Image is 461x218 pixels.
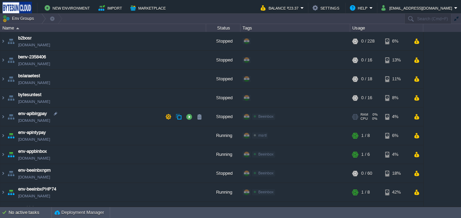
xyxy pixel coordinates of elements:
[206,32,240,50] div: Stopped
[6,126,16,145] img: AMDAwAAAACH5BAEAAAAALAAAAAABAAEAAAICRAEAOw==
[258,190,274,194] span: Beeinbox
[2,2,32,14] img: Bytesun Cloud
[206,70,240,88] div: Stopped
[0,126,6,145] img: AMDAwAAAACH5BAEAAAAALAAAAAABAAEAAAICRAEAOw==
[18,174,50,181] a: [DOMAIN_NAME]
[258,114,274,118] span: Beeinbox
[0,70,6,88] img: AMDAwAAAACH5BAEAAAAALAAAAAABAAEAAAICRAEAOw==
[206,126,240,145] div: Running
[361,51,372,69] div: 0 / 16
[206,24,240,32] div: Status
[18,167,51,174] a: env-beeinbxnpm
[6,51,16,69] img: AMDAwAAAACH5BAEAAAAALAAAAAABAAEAAAICRAEAOw==
[0,51,6,69] img: AMDAwAAAACH5BAEAAAAALAAAAAABAAEAAAICRAEAOw==
[371,113,378,117] span: 0%
[18,148,47,155] a: env-appbinbox
[18,91,42,98] a: bytesuntest
[6,107,16,126] img: AMDAwAAAACH5BAEAAAAALAAAAAABAAEAAAICRAEAOw==
[361,32,375,50] div: 0 / 228
[261,4,300,12] button: Balance ₹23.37
[361,70,372,88] div: 0 / 18
[361,164,372,183] div: 0 / 60
[0,89,6,107] img: AMDAwAAAACH5BAEAAAAALAAAAAABAAEAAAICRAEAOw==
[241,24,350,32] div: Tags
[18,79,50,86] a: [DOMAIN_NAME]
[370,117,377,121] span: 0%
[206,145,240,164] div: Running
[0,107,6,126] img: AMDAwAAAACH5BAEAAAAALAAAAAABAAEAAAICRAEAOw==
[18,129,46,136] a: env-apintypay
[16,27,19,29] img: AMDAwAAAACH5BAEAAAAALAAAAAABAAEAAAICRAEAOw==
[6,145,16,164] img: AMDAwAAAACH5BAEAAAAALAAAAAABAAEAAAICRAEAOw==
[381,4,454,12] button: [EMAIL_ADDRESS][DOMAIN_NAME]
[385,183,407,202] div: 42%
[18,98,50,105] a: [DOMAIN_NAME]
[0,164,6,183] img: AMDAwAAAACH5BAEAAAAALAAAAAABAAEAAAICRAEAOw==
[385,70,407,88] div: 11%
[385,32,407,50] div: 6%
[18,193,50,199] a: [DOMAIN_NAME]
[55,209,104,216] button: Deployment Manager
[18,110,47,117] a: env-apibirgpay
[6,183,16,202] img: AMDAwAAAACH5BAEAAAAALAAAAAABAAEAAAICRAEAOw==
[360,113,368,117] span: RAM
[350,4,369,12] button: Help
[206,89,240,107] div: Stopped
[0,32,6,50] img: AMDAwAAAACH5BAEAAAAALAAAAAABAAEAAAICRAEAOw==
[18,35,32,42] a: b2bosr
[385,145,407,164] div: 4%
[206,183,240,202] div: Running
[206,164,240,183] div: Stopped
[0,183,6,202] img: AMDAwAAAACH5BAEAAAAALAAAAAABAAEAAAICRAEAOw==
[18,186,56,193] a: env-beeinbxPHP74
[18,205,40,211] a: env-binbox
[130,4,168,12] button: Marketplace
[258,152,274,156] span: Beeinbox
[385,164,407,183] div: 18%
[361,89,372,107] div: 0 / 16
[361,126,370,145] div: 1 / 8
[6,164,16,183] img: AMDAwAAAACH5BAEAAAAALAAAAAABAAEAAAICRAEAOw==
[9,207,51,218] div: No active tasks
[385,51,407,69] div: 13%
[18,60,50,67] a: [DOMAIN_NAME]
[45,4,92,12] button: New Environment
[1,24,206,32] div: Name
[18,117,50,124] a: [DOMAIN_NAME]
[361,145,370,164] div: 1 / 6
[0,145,6,164] img: AMDAwAAAACH5BAEAAAAALAAAAAABAAEAAAICRAEAOw==
[385,89,407,107] div: 8%
[351,24,423,32] div: Usage
[18,136,50,143] a: [DOMAIN_NAME]
[258,133,267,137] span: msrtl
[361,183,370,202] div: 1 / 8
[258,171,274,175] span: Beeinbox
[206,107,240,126] div: Stopped
[385,126,407,145] div: 6%
[206,51,240,69] div: Stopped
[2,14,36,23] button: Env Groups
[360,117,368,121] span: CPU
[385,107,407,126] div: 4%
[18,54,46,60] a: benv-2358406
[18,72,40,79] a: bslaraetest
[6,70,16,88] img: AMDAwAAAACH5BAEAAAAALAAAAAABAAEAAAICRAEAOw==
[18,155,50,162] a: [DOMAIN_NAME]
[98,4,124,12] button: Import
[6,89,16,107] img: AMDAwAAAACH5BAEAAAAALAAAAAABAAEAAAICRAEAOw==
[18,42,50,48] a: [DOMAIN_NAME]
[312,4,341,12] button: Settings
[6,32,16,50] img: AMDAwAAAACH5BAEAAAAALAAAAAABAAEAAAICRAEAOw==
